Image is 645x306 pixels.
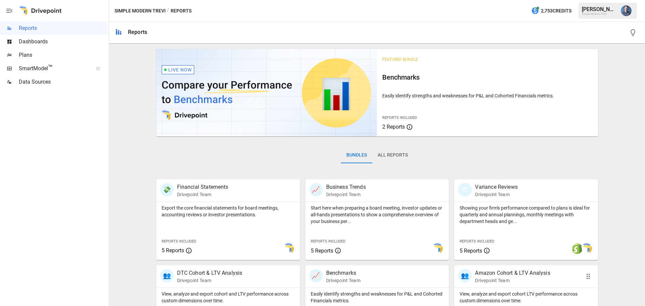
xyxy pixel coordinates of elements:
[162,247,184,254] span: 5 Reports
[572,243,583,254] img: shopify
[528,5,574,17] button: 2,753Credits
[128,29,147,35] div: Reports
[541,7,571,15] span: 2,753 Credits
[382,124,405,130] span: 2 Reports
[311,239,345,244] span: Reports Included
[582,12,617,15] div: Simple Modern Trevi
[372,147,413,163] button: All Reports
[460,291,593,304] p: View, analyze and export cohort LTV performance across custom dimensions over time.
[160,183,174,196] div: 💸
[475,191,517,198] p: Drivepoint Team
[283,243,294,254] img: smart model
[177,191,228,198] p: Drivepoint Team
[177,277,243,284] p: Drivepoint Team
[19,51,107,59] span: Plans
[475,183,517,191] p: Variance Reviews
[311,291,444,304] p: Easily identify strengths and weaknesses for P&L and Cohorted Financials metrics.
[309,269,323,282] div: 📈
[458,183,472,196] div: 🗓
[19,38,107,46] span: Dashboards
[177,183,228,191] p: Financial Statements
[460,248,482,254] span: 5 Reports
[309,183,323,196] div: 📈
[162,239,196,244] span: Reports Included
[382,116,417,120] span: Reports Included
[581,243,592,254] img: smart model
[382,72,593,83] h6: Benchmarks
[432,243,443,254] img: smart model
[617,1,636,20] button: Mike Beckham
[156,49,377,136] img: video thumbnail
[326,191,366,198] p: Drivepoint Team
[621,5,632,16] img: Mike Beckham
[326,277,360,284] p: Drivepoint Team
[582,6,617,12] div: [PERSON_NAME]
[475,277,550,284] p: Drivepoint Team
[326,183,366,191] p: Business Trends
[311,205,444,225] p: Start here when preparing a board meeting, investor updates or all-hands presentations to show a ...
[382,92,593,99] p: Easily identify strengths and weaknesses for P&L and Cohorted Financials metrics.
[458,269,472,282] div: 👥
[326,269,360,277] p: Benchmarks
[160,269,174,282] div: 👥
[162,205,295,218] p: Export the core financial statements for board meetings, accounting reviews or investor presentat...
[19,78,107,86] span: Data Sources
[475,269,550,277] p: Amazon Cohort & LTV Analysis
[177,269,243,277] p: DTC Cohort & LTV Analysis
[311,248,333,254] span: 5 Reports
[167,7,169,15] div: /
[382,57,418,62] span: Featured Bundle
[19,64,89,73] span: SmartModel
[162,291,295,304] p: View, analyze and export cohort and LTV performance across custom dimensions over time.
[115,7,166,15] button: Simple Modern Trevi
[341,147,372,163] button: Bundles
[19,24,107,32] span: Reports
[460,239,494,244] span: Reports Included
[48,63,53,72] span: ™
[460,205,593,225] p: Showing your firm's performance compared to plans is ideal for quarterly and annual plannings, mo...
